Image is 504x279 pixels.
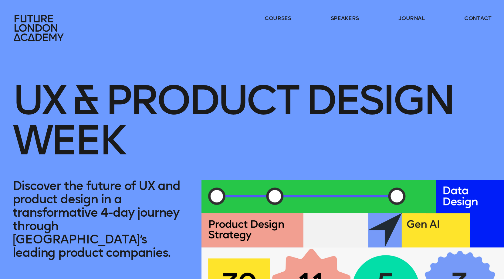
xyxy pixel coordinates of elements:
p: Discover the future of UX and product design in a transformative 4-day journey through [GEOGRAPHI... [13,179,189,259]
a: courses [265,15,291,22]
a: contact [464,15,492,22]
h1: UX & Product Design Week [13,41,492,180]
a: speakers [331,15,359,22]
a: journal [398,15,425,22]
